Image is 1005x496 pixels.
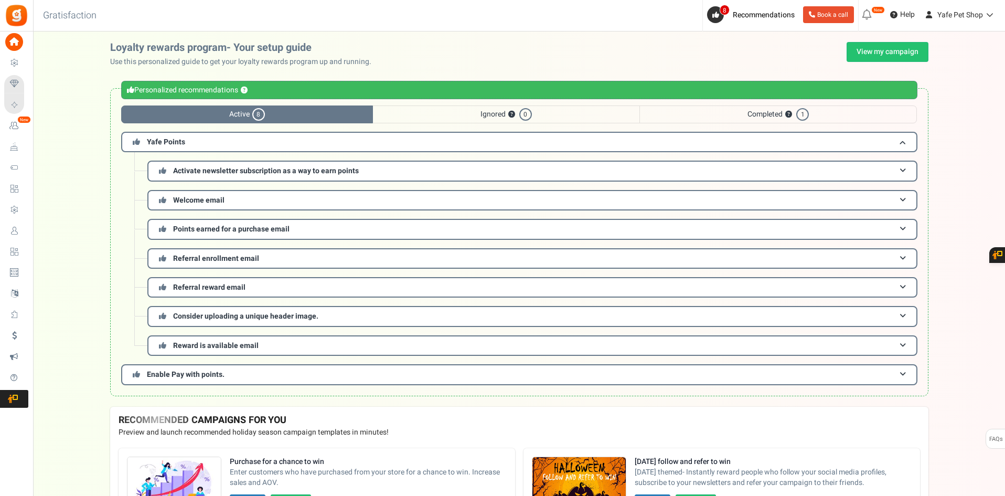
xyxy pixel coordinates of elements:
[230,457,507,467] strong: Purchase for a chance to win
[173,340,259,351] span: Reward is available email
[173,195,224,206] span: Welcome email
[110,42,380,54] h2: Loyalty rewards program- Your setup guide
[173,165,359,176] span: Activate newsletter subscription as a way to earn points
[847,42,928,62] a: View my campaign
[252,108,265,121] span: 8
[803,6,854,23] a: Book a call
[937,9,983,20] span: Yafe Pet Shop
[897,9,915,20] span: Help
[886,6,919,23] a: Help
[173,311,318,322] span: Consider uploading a unique header image.
[119,427,920,438] p: Preview and launch recommended holiday season campaign templates in minutes!
[796,108,809,121] span: 1
[110,57,380,67] p: Use this personalized guide to get your loyalty rewards program up and running.
[508,111,515,118] button: ?
[173,224,290,235] span: Points earned for a purchase email
[635,457,912,467] strong: [DATE] follow and refer to win
[373,105,639,123] span: Ignored
[635,467,912,488] span: [DATE] themed- Instantly reward people who follow your social media profiles, subscribe to your n...
[639,105,917,123] span: Completed
[241,87,248,94] button: ?
[173,253,259,264] span: Referral enrollment email
[707,6,799,23] a: 8 Recommendations
[147,136,185,147] span: Yafe Points
[121,105,373,123] span: Active
[147,369,224,380] span: Enable Pay with points.
[121,81,917,99] div: Personalized recommendations
[4,117,28,135] a: New
[519,108,532,121] span: 0
[785,111,792,118] button: ?
[871,6,885,14] em: New
[230,467,507,488] span: Enter customers who have purchased from your store for a chance to win. Increase sales and AOV.
[173,282,245,293] span: Referral reward email
[17,116,31,123] em: New
[720,5,730,15] span: 8
[733,9,795,20] span: Recommendations
[119,415,920,426] h4: RECOMMENDED CAMPAIGNS FOR YOU
[989,429,1003,449] span: FAQs
[5,4,28,27] img: Gratisfaction
[31,5,108,26] h3: Gratisfaction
